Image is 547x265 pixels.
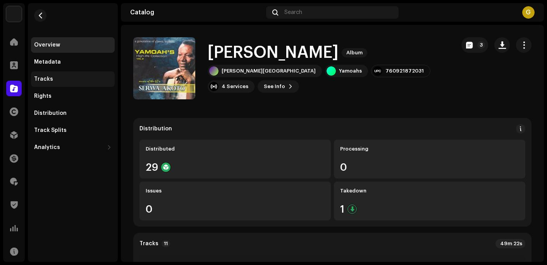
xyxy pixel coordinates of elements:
[146,146,325,152] div: Distributed
[339,68,362,74] div: Yamoahs
[477,41,485,49] p-badge: 3
[31,140,115,155] re-m-nav-dropdown: Analytics
[162,240,170,247] p-badge: 11
[284,9,302,16] span: Search
[34,42,60,48] div: Overview
[222,68,316,74] div: [PERSON_NAME][GEOGRAPHIC_DATA]
[6,6,22,22] img: 1c16f3de-5afb-4452-805d-3f3454e20b1b
[461,37,488,53] button: 3
[34,59,61,65] div: Metadata
[264,79,285,94] span: See Info
[495,239,525,248] div: 49m 22s
[34,110,67,116] div: Distribution
[34,76,53,82] div: Tracks
[130,9,263,16] div: Catalog
[34,144,60,151] div: Analytics
[31,88,115,104] re-m-nav-item: Rights
[139,126,172,132] div: Distribution
[208,44,339,62] h1: [PERSON_NAME]
[31,71,115,87] re-m-nav-item: Tracks
[31,106,115,121] re-m-nav-item: Distribution
[139,241,158,247] strong: Tracks
[340,146,519,152] div: Processing
[342,48,367,57] span: Album
[222,83,248,90] div: 4 Services
[34,93,52,99] div: Rights
[31,123,115,138] re-m-nav-item: Track Splits
[340,188,519,194] div: Takedown
[385,68,424,74] div: 760921872031
[258,80,299,93] button: See Info
[31,54,115,70] re-m-nav-item: Metadata
[31,37,115,53] re-m-nav-item: Overview
[146,188,325,194] div: Issues
[34,127,67,133] div: Track Splits
[522,6,535,19] div: G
